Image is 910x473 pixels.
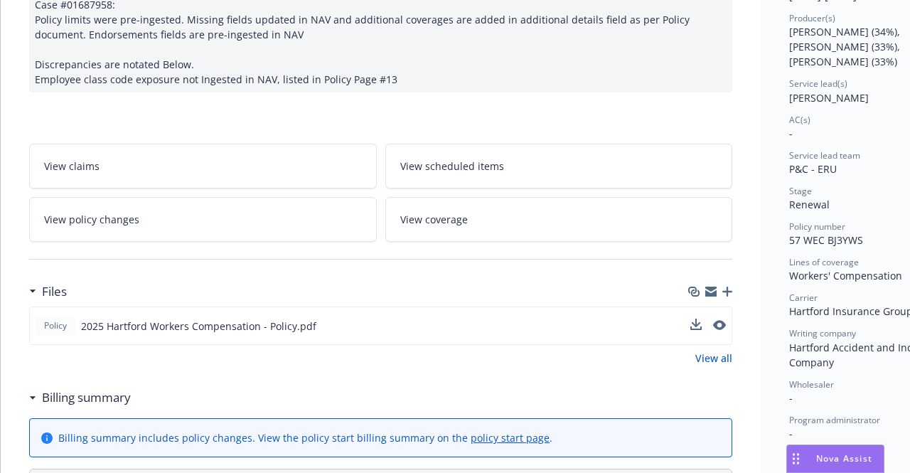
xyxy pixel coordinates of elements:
[400,212,468,227] span: View coverage
[789,427,793,440] span: -
[42,388,131,407] h3: Billing summary
[385,197,733,242] a: View coverage
[789,185,812,197] span: Stage
[44,159,100,174] span: View claims
[816,452,872,464] span: Nova Assist
[789,378,834,390] span: Wholesaler
[690,319,702,330] button: download file
[789,391,793,405] span: -
[789,414,880,426] span: Program administrator
[385,144,733,188] a: View scheduled items
[789,327,856,339] span: Writing company
[42,282,67,301] h3: Files
[471,431,550,445] a: policy start page
[41,319,70,332] span: Policy
[713,320,726,330] button: preview file
[400,159,504,174] span: View scheduled items
[786,445,884,473] button: Nova Assist
[789,292,818,304] span: Carrier
[29,197,377,242] a: View policy changes
[29,282,67,301] div: Files
[29,144,377,188] a: View claims
[789,25,903,68] span: [PERSON_NAME] (34%), [PERSON_NAME] (33%), [PERSON_NAME] (33%)
[789,256,859,268] span: Lines of coverage
[789,162,837,176] span: P&C - ERU
[58,430,552,445] div: Billing summary includes policy changes. View the policy start billing summary on the .
[29,388,131,407] div: Billing summary
[44,212,139,227] span: View policy changes
[789,12,835,24] span: Producer(s)
[789,269,902,282] span: Workers' Compensation
[789,78,847,90] span: Service lead(s)
[789,149,860,161] span: Service lead team
[81,319,316,334] span: 2025 Hartford Workers Compensation - Policy.pdf
[690,319,702,334] button: download file
[789,91,869,105] span: [PERSON_NAME]
[789,114,810,126] span: AC(s)
[789,220,845,233] span: Policy number
[787,445,805,472] div: Drag to move
[789,233,863,247] span: 57 WEC BJ3YWS
[789,198,830,211] span: Renewal
[789,127,793,140] span: -
[695,351,732,366] a: View all
[713,319,726,334] button: preview file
